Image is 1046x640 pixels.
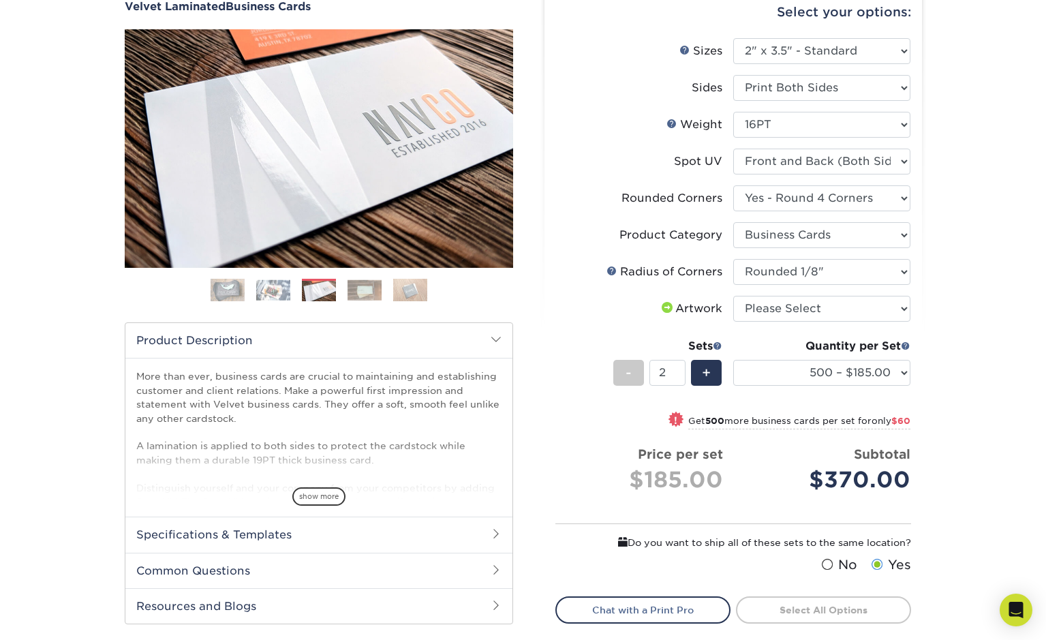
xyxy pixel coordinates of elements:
[619,227,722,243] div: Product Category
[125,517,512,552] h2: Specifications & Templates
[666,117,722,133] div: Weight
[818,555,857,575] label: No
[674,413,677,427] span: !
[136,369,502,592] p: More than ever, business cards are crucial to maintaining and establishing customer and client re...
[736,596,911,624] a: Select All Options
[348,279,382,301] img: Business Cards 04
[393,278,427,302] img: Business Cards 05
[1000,594,1032,626] div: Open Intercom Messenger
[659,301,722,317] div: Artwork
[256,279,290,301] img: Business Cards 02
[854,446,910,461] strong: Subtotal
[891,416,910,426] span: $60
[679,43,722,59] div: Sizes
[125,588,512,624] h2: Resources and Blogs
[555,535,911,550] div: Do you want to ship all of these sets to the same location?
[868,555,911,575] label: Yes
[872,416,910,426] span: only
[555,596,730,624] a: Chat with a Print Pro
[211,273,245,307] img: Business Cards 01
[743,463,910,496] div: $370.00
[688,416,910,429] small: Get more business cards per set for
[292,487,345,506] span: show more
[125,29,513,268] img: Velvet Laminated 03
[125,553,512,588] h2: Common Questions
[705,416,724,426] strong: 500
[621,190,722,207] div: Rounded Corners
[692,80,722,96] div: Sides
[626,363,632,383] span: -
[733,338,910,354] div: Quantity per Set
[638,446,723,461] strong: Price per set
[674,153,722,170] div: Spot UV
[566,463,723,496] div: $185.00
[125,323,512,358] h2: Product Description
[606,264,722,280] div: Radius of Corners
[613,338,722,354] div: Sets
[702,363,711,383] span: +
[302,281,336,302] img: Business Cards 03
